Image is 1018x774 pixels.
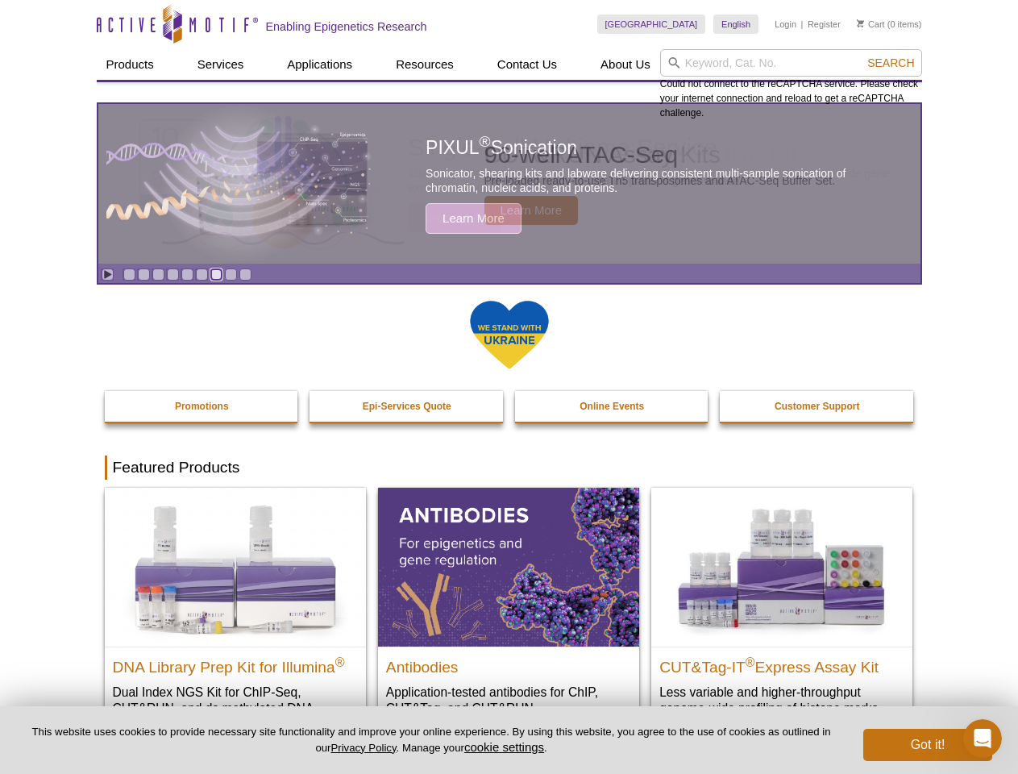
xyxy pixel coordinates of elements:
a: Go to slide 4 [167,268,179,281]
a: Go to slide 2 [138,268,150,281]
sup: ® [746,655,755,668]
img: Your Cart [857,19,864,27]
h2: Enabling Epigenetics Research [266,19,427,34]
a: Customer Support [720,391,915,422]
img: We Stand With Ukraine [469,299,550,371]
iframe: Intercom live chat [963,719,1002,758]
button: cookie settings [464,740,544,754]
a: Online Events [515,391,710,422]
a: Go to slide 1 [123,268,135,281]
a: Login [775,19,796,30]
p: Application-tested antibodies for ChIP, CUT&Tag, and CUT&RUN. [386,684,631,717]
a: Toggle autoplay [102,268,114,281]
a: Register [808,19,841,30]
a: Go to slide 8 [225,268,237,281]
h2: DNA Library Prep Kit for Illumina [113,651,358,676]
strong: Customer Support [775,401,859,412]
button: Search [862,56,919,70]
a: Resources [386,49,463,80]
a: Go to slide 7 [210,268,222,281]
a: Services [188,49,254,80]
a: Go to slide 5 [181,268,193,281]
sup: ® [335,655,345,668]
strong: Promotions [175,401,229,412]
a: Contact Us [488,49,567,80]
a: CUT&Tag-IT® Express Assay Kit CUT&Tag-IT®Express Assay Kit Less variable and higher-throughput ge... [651,488,912,732]
li: | [801,15,804,34]
li: (0 items) [857,15,922,34]
img: DNA Library Prep Kit for Illumina [105,488,366,646]
a: Go to slide 3 [152,268,164,281]
a: Cart [857,19,885,30]
a: Go to slide 9 [239,268,251,281]
h2: Antibodies [386,651,631,676]
a: All Antibodies Antibodies Application-tested antibodies for ChIP, CUT&Tag, and CUT&RUN. [378,488,639,732]
a: Epi-Services Quote [310,391,505,422]
img: All Antibodies [378,488,639,646]
img: CUT&Tag-IT® Express Assay Kit [651,488,912,646]
p: Dual Index NGS Kit for ChIP-Seq, CUT&RUN, and ds methylated DNA assays. [113,684,358,733]
a: English [713,15,758,34]
a: DNA Library Prep Kit for Illumina DNA Library Prep Kit for Illumina® Dual Index NGS Kit for ChIP-... [105,488,366,748]
a: Products [97,49,164,80]
strong: Epi-Services Quote [363,401,451,412]
a: Promotions [105,391,300,422]
h2: Featured Products [105,456,914,480]
span: Search [867,56,914,69]
input: Keyword, Cat. No. [660,49,922,77]
button: Got it! [863,729,992,761]
a: About Us [591,49,660,80]
a: Privacy Policy [330,742,396,754]
a: Go to slide 6 [196,268,208,281]
h2: CUT&Tag-IT Express Assay Kit [659,651,904,676]
a: Applications [277,49,362,80]
p: Less variable and higher-throughput genome-wide profiling of histone marks​. [659,684,904,717]
div: Could not connect to the reCAPTCHA service. Please check your internet connection and reload to g... [660,49,922,120]
a: [GEOGRAPHIC_DATA] [597,15,706,34]
p: This website uses cookies to provide necessary site functionality and improve your online experie... [26,725,837,755]
strong: Online Events [580,401,644,412]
